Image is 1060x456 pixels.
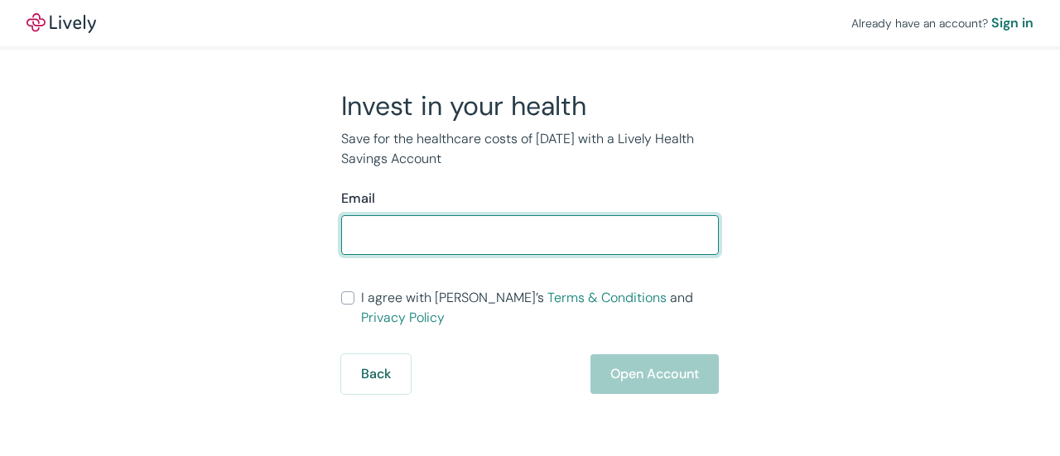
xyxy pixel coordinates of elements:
a: Privacy Policy [361,309,445,326]
button: Back [341,354,411,394]
img: Lively [26,13,96,33]
h2: Invest in your health [341,89,719,122]
p: Save for the healthcare costs of [DATE] with a Lively Health Savings Account [341,129,719,169]
a: Terms & Conditions [547,289,667,306]
div: Already have an account? [851,13,1033,33]
a: LivelyLively [26,13,96,33]
a: Sign in [991,13,1033,33]
span: I agree with [PERSON_NAME]’s and [361,288,719,328]
label: Email [341,189,375,209]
